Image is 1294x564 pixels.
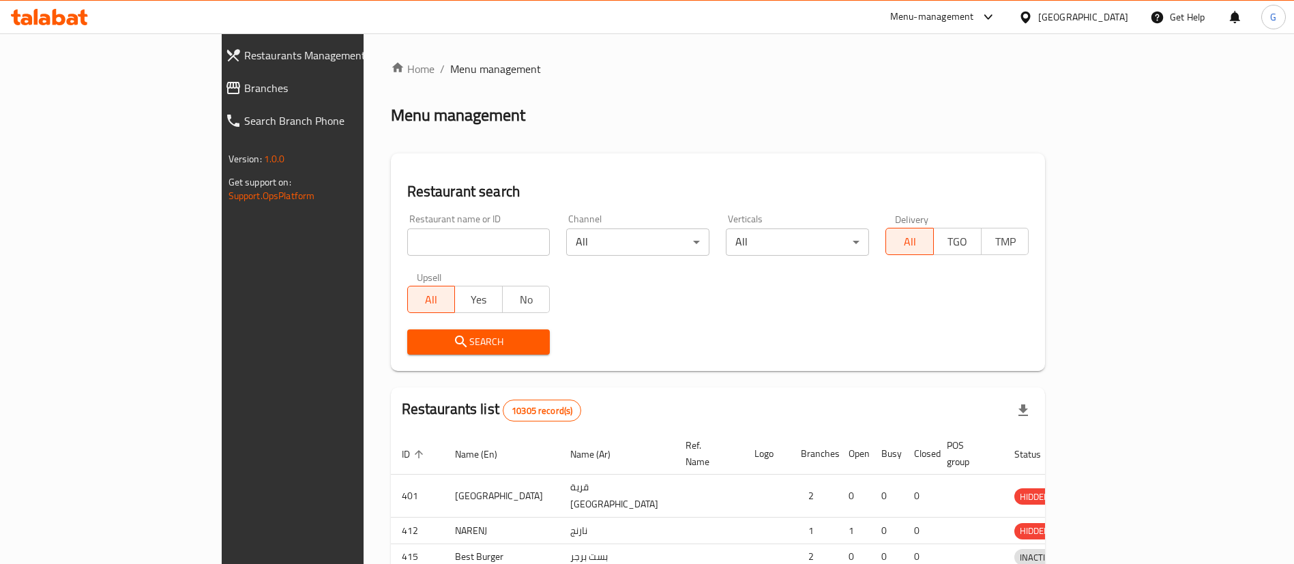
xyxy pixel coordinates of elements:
[790,475,838,518] td: 2
[391,104,525,126] h2: Menu management
[503,404,580,417] span: 10305 record(s)
[566,228,709,256] div: All
[838,518,870,544] td: 1
[947,437,987,470] span: POS group
[418,333,540,351] span: Search
[870,433,903,475] th: Busy
[407,329,550,355] button: Search
[726,228,869,256] div: All
[1014,488,1055,505] div: HIDDEN
[895,214,929,224] label: Delivery
[214,39,438,72] a: Restaurants Management
[903,518,936,544] td: 0
[455,446,515,462] span: Name (En)
[460,290,497,310] span: Yes
[454,286,503,313] button: Yes
[790,518,838,544] td: 1
[407,181,1029,202] h2: Restaurant search
[933,228,982,255] button: TGO
[402,446,428,462] span: ID
[502,286,550,313] button: No
[508,290,545,310] span: No
[407,286,456,313] button: All
[244,113,427,129] span: Search Branch Phone
[229,187,315,205] a: Support.OpsPlatform
[903,475,936,518] td: 0
[1014,489,1055,505] span: HIDDEN
[559,518,675,544] td: نارنج
[870,518,903,544] td: 0
[892,232,928,252] span: All
[244,80,427,96] span: Branches
[407,228,550,256] input: Search for restaurant name or ID..
[1270,10,1276,25] span: G
[391,61,1046,77] nav: breadcrumb
[413,290,450,310] span: All
[244,47,427,63] span: Restaurants Management
[264,150,285,168] span: 1.0.0
[686,437,727,470] span: Ref. Name
[1038,10,1128,25] div: [GEOGRAPHIC_DATA]
[890,9,974,25] div: Menu-management
[838,433,870,475] th: Open
[903,433,936,475] th: Closed
[503,400,581,421] div: Total records count
[981,228,1029,255] button: TMP
[1007,394,1040,427] div: Export file
[790,433,838,475] th: Branches
[214,104,438,137] a: Search Branch Phone
[214,72,438,104] a: Branches
[885,228,934,255] button: All
[870,475,903,518] td: 0
[1014,523,1055,539] span: HIDDEN
[744,433,790,475] th: Logo
[987,232,1024,252] span: TMP
[559,475,675,518] td: قرية [GEOGRAPHIC_DATA]
[444,475,559,518] td: [GEOGRAPHIC_DATA]
[1014,523,1055,539] div: HIDDEN
[444,518,559,544] td: NARENJ
[440,61,445,77] li: /
[229,173,291,191] span: Get support on:
[417,272,442,282] label: Upsell
[402,399,582,421] h2: Restaurants list
[229,150,262,168] span: Version:
[1014,446,1059,462] span: Status
[838,475,870,518] td: 0
[939,232,976,252] span: TGO
[450,61,541,77] span: Menu management
[570,446,628,462] span: Name (Ar)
